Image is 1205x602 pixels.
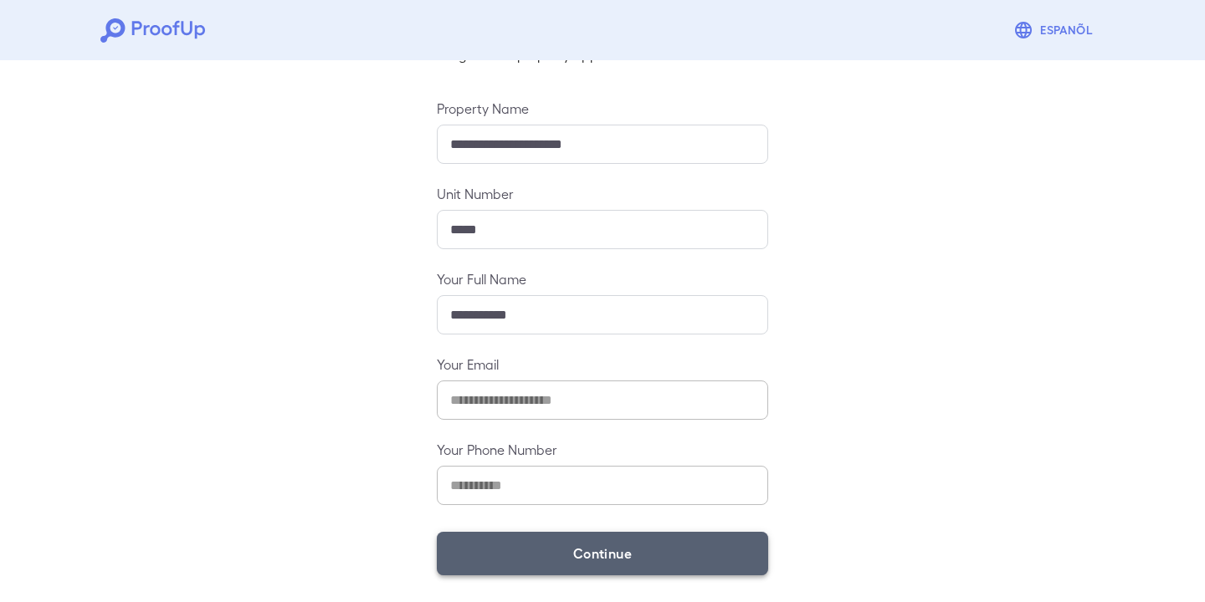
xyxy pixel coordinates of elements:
[437,532,768,575] button: Continue
[437,99,768,118] label: Property Name
[437,440,768,459] label: Your Phone Number
[437,184,768,203] label: Unit Number
[437,355,768,374] label: Your Email
[437,269,768,288] label: Your Full Name
[1007,13,1105,47] button: Espanõl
